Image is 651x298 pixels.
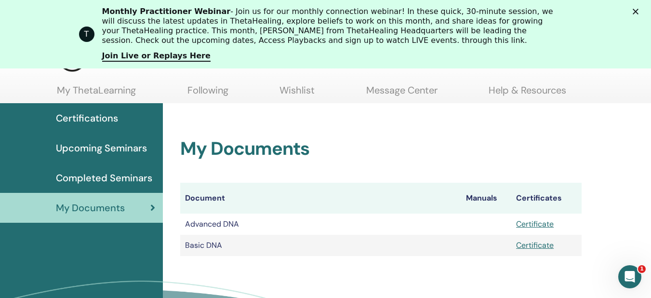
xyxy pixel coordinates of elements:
[180,138,582,160] h2: My Documents
[56,201,125,215] span: My Documents
[180,214,461,235] td: Advanced DNA
[638,265,646,273] span: 1
[461,183,511,214] th: Manuals
[79,27,94,42] div: Profile image for ThetaHealing
[180,235,461,256] td: Basic DNA
[366,84,438,103] a: Message Center
[56,171,152,185] span: Completed Seminars
[102,7,557,45] div: - Join us for our monthly connection webinar! In these quick, 30-minute session, we will discuss ...
[516,219,554,229] a: Certificate
[180,183,461,214] th: Document
[102,51,211,62] a: Join Live or Replays Here
[633,9,642,14] div: Cerrar
[618,265,641,288] iframe: Intercom live chat
[57,84,136,103] a: My ThetaLearning
[56,141,147,155] span: Upcoming Seminars
[102,7,231,16] b: Monthly Practitioner Webinar
[511,183,582,214] th: Certificates
[187,84,228,103] a: Following
[56,111,118,125] span: Certifications
[516,240,554,250] a: Certificate
[279,84,315,103] a: Wishlist
[489,84,566,103] a: Help & Resources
